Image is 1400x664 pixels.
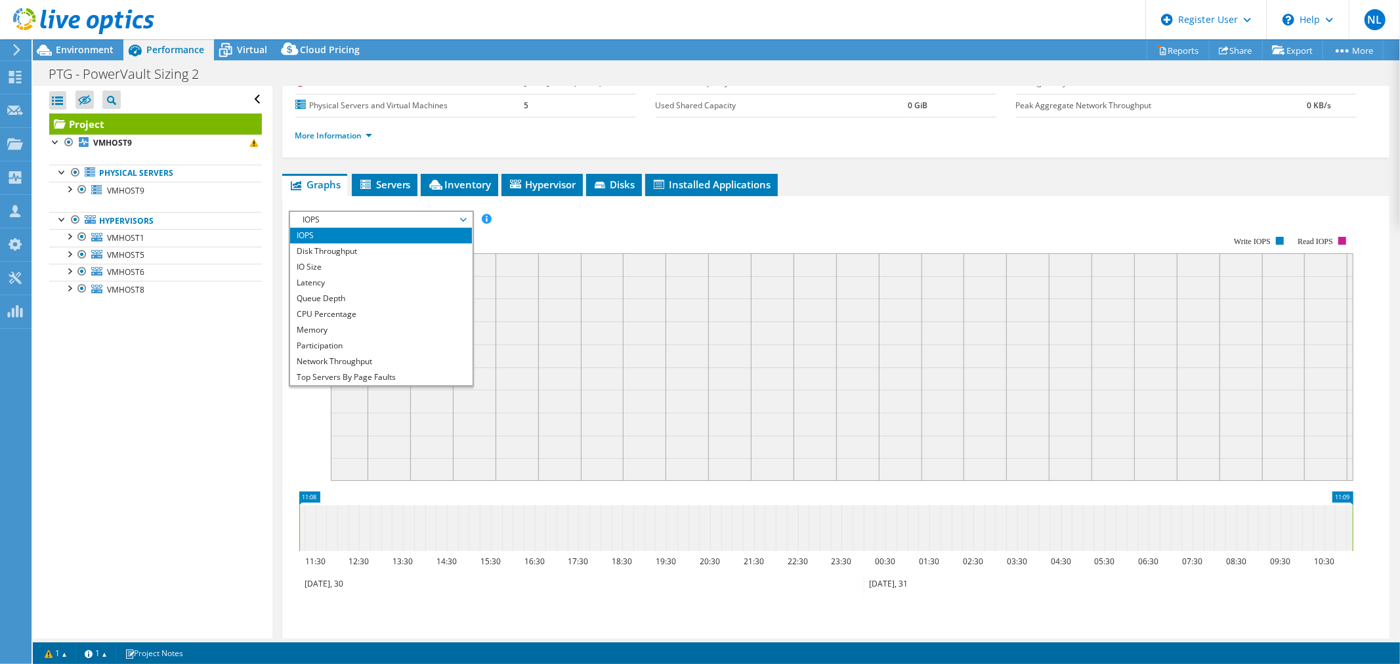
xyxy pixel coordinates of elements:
text: 21:30 [744,556,764,567]
li: Top Servers By Page Faults [290,369,472,385]
span: Installed Applications [652,178,771,191]
text: 09:30 [1270,556,1290,567]
text: 13:30 [392,556,413,567]
text: 01:30 [919,556,939,567]
span: Hypervisor [508,178,576,191]
text: 12:30 [349,556,369,567]
a: Share [1209,40,1263,60]
text: 03:30 [1007,556,1027,567]
li: Memory [290,322,472,338]
text: 16:30 [524,556,545,567]
b: 5 [524,100,528,111]
span: NL [1365,9,1386,30]
span: Inventory [427,178,492,191]
span: VMHOST1 [107,232,144,243]
li: Latency [290,275,472,291]
a: Reports [1147,40,1210,60]
span: Cloud Pricing [300,43,360,56]
li: IO Size [290,259,472,275]
text: 14:30 [436,556,457,567]
text: 19:30 [656,556,676,567]
li: Queue Depth [290,291,472,306]
span: Disks [593,178,635,191]
a: VMHOST9 [49,135,262,152]
b: VMHOST9 [93,137,132,148]
text: 08:30 [1226,556,1246,567]
text: 23:30 [831,556,851,567]
a: Project Notes [116,645,192,661]
text: 15:30 [480,556,501,567]
text: 02:30 [963,556,983,567]
span: VMHOST8 [107,284,144,295]
span: Performance [146,43,204,56]
li: Participation [290,338,472,354]
a: Project [49,114,262,135]
a: Hypervisors [49,212,262,229]
text: 10:30 [1314,556,1334,567]
a: More [1323,40,1384,60]
span: Servers [358,178,411,191]
label: Peak Aggregate Network Throughput [1016,99,1307,112]
h1: PTG - PowerVault Sizing 2 [43,67,219,81]
span: IOPS [297,212,465,228]
text: 20:30 [700,556,720,567]
text: Write IOPS [1234,237,1271,246]
b: 0 [1307,77,1311,88]
text: 07:30 [1182,556,1202,567]
label: Used Shared Capacity [656,99,908,112]
li: CPU Percentage [290,306,472,322]
text: 05:30 [1094,556,1114,567]
span: VMHOST9 [107,185,144,196]
text: 17:30 [568,556,588,567]
label: Physical Servers and Virtual Machines [295,99,524,112]
b: 0 GiB [908,100,927,111]
text: 00:30 [875,556,895,567]
a: VMHOST5 [49,247,262,264]
a: 1 [35,645,76,661]
span: VMHOST6 [107,266,144,278]
a: VMHOST8 [49,281,262,298]
a: 1 [75,645,116,661]
svg: \n [1283,14,1294,26]
b: 17.32 TiB [908,77,942,88]
text: 18:30 [612,556,632,567]
span: Virtual [237,43,267,56]
span: Environment [56,43,114,56]
li: Disk Throughput [290,243,472,259]
a: Physical Servers [49,165,262,182]
a: VMHOST6 [49,264,262,281]
span: Graphs [289,178,341,191]
span: VMHOST5 [107,249,144,260]
b: [DATE] 11:09 (-04:00) [524,77,602,88]
text: Read IOPS [1298,237,1333,246]
text: 04:30 [1051,556,1071,567]
li: Network Throughput [290,354,472,369]
b: 0 KB/s [1307,100,1331,111]
a: More Information [295,130,372,141]
text: 22:30 [788,556,808,567]
text: 11:30 [305,556,326,567]
text: 06:30 [1138,556,1158,567]
a: Export [1262,40,1323,60]
a: VMHOST9 [49,182,262,199]
a: VMHOST1 [49,229,262,246]
li: IOPS [290,228,472,243]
